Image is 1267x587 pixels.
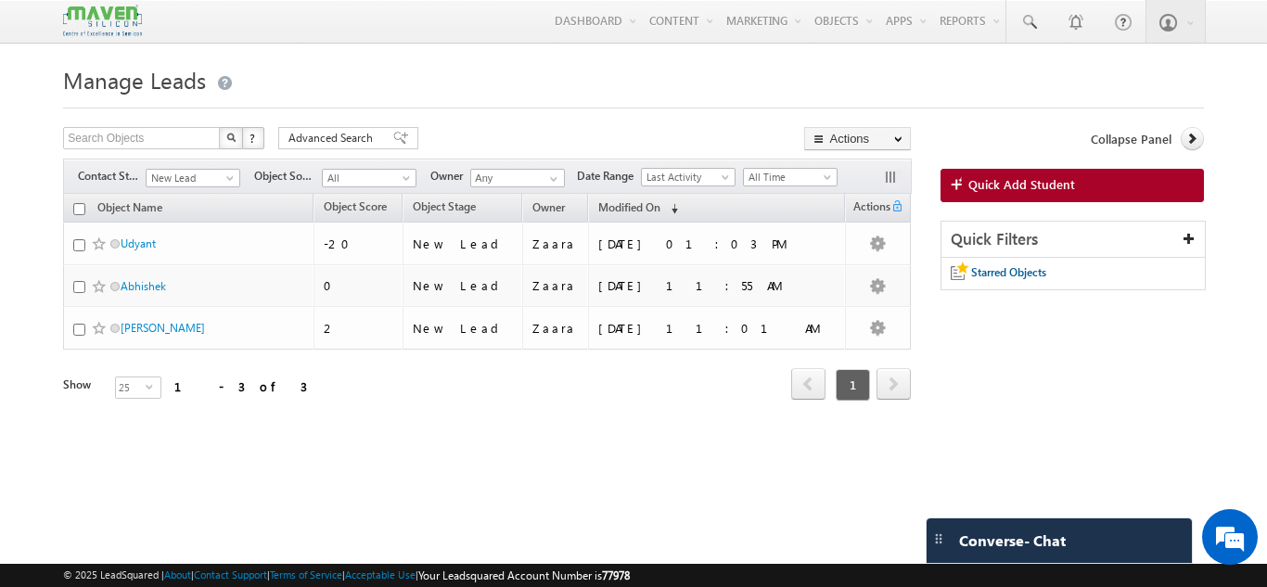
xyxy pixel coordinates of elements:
[194,568,267,581] a: Contact Support
[270,568,342,581] a: Terms of Service
[322,169,416,187] a: All
[413,320,513,337] div: New Lead
[532,200,565,214] span: Owner
[971,265,1046,279] span: Starred Objects
[78,168,146,185] span: Contact Stage
[804,127,911,150] button: Actions
[413,236,513,252] div: New Lead
[288,130,378,147] span: Advanced Search
[931,531,946,546] img: carter-drag
[744,169,832,185] span: All Time
[791,370,825,400] a: prev
[598,200,660,214] span: Modified On
[532,236,581,252] div: Zaara
[791,368,825,400] span: prev
[877,370,911,400] a: next
[959,532,1066,549] span: Converse - Chat
[324,236,395,252] div: -20
[324,199,387,213] span: Object Score
[63,376,100,393] div: Show
[324,277,395,294] div: 0
[470,169,565,187] input: Type to Search
[413,277,513,294] div: New Lead
[147,170,235,186] span: New Lead
[174,376,307,397] div: 1 - 3 of 3
[532,277,581,294] div: Zaara
[743,168,838,186] a: All Time
[540,170,563,188] a: Show All Items
[598,277,837,294] div: [DATE] 11:55 AM
[413,199,476,213] span: Object Stage
[242,127,264,149] button: ?
[63,65,206,95] span: Manage Leads
[663,201,678,216] span: (sorted descending)
[602,568,630,582] span: 77978
[121,236,156,250] a: Udyant
[63,567,630,584] span: © 2025 LeadSquared | | | | |
[430,168,470,185] span: Owner
[1091,131,1171,147] span: Collapse Panel
[846,197,890,221] span: Actions
[314,197,396,221] a: Object Score
[88,198,172,222] a: Object Name
[121,279,166,293] a: Abhishek
[418,568,630,582] span: Your Leadsquared Account Number is
[968,176,1075,193] span: Quick Add Student
[254,168,322,185] span: Object Source
[63,5,141,37] img: Custom Logo
[345,568,416,581] a: Acceptable Use
[146,169,240,187] a: New Lead
[641,168,736,186] a: Last Activity
[164,568,191,581] a: About
[116,377,146,398] span: 25
[226,133,236,142] img: Search
[877,368,911,400] span: next
[403,197,485,221] a: Object Stage
[250,130,258,146] span: ?
[598,236,837,252] div: [DATE] 01:03 PM
[532,320,581,337] div: Zaara
[577,168,641,185] span: Date Range
[598,320,837,337] div: [DATE] 11:01 AM
[642,169,730,185] span: Last Activity
[323,170,411,186] span: All
[589,197,687,221] a: Modified On (sorted descending)
[941,169,1204,202] a: Quick Add Student
[324,320,395,337] div: 2
[836,369,870,401] span: 1
[146,382,160,390] span: select
[941,222,1205,258] div: Quick Filters
[121,321,205,335] a: [PERSON_NAME]
[73,203,85,215] input: Check all records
